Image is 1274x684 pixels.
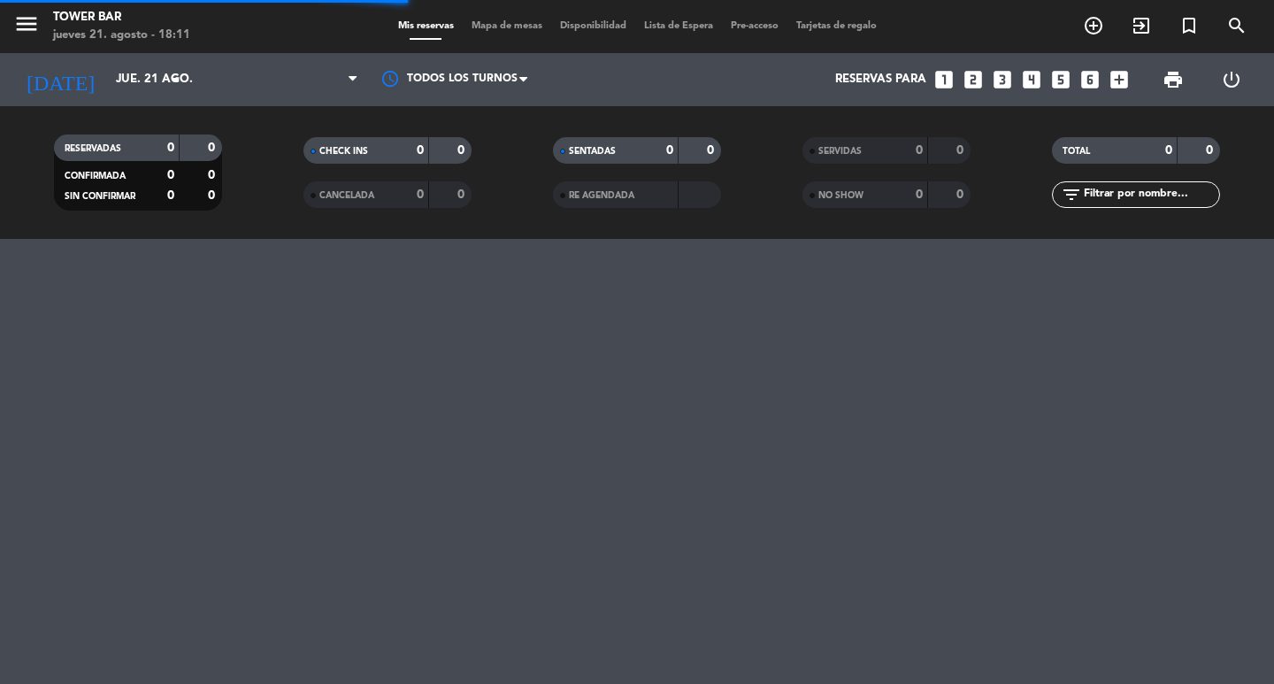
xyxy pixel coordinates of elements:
div: LOG OUT [1202,53,1261,106]
span: Disponibilidad [551,21,635,31]
div: jueves 21. agosto - 18:11 [53,27,190,44]
span: SENTADAS [569,147,616,156]
i: [DATE] [13,60,107,99]
strong: 0 [1165,144,1172,157]
strong: 0 [167,169,174,181]
strong: 0 [1206,144,1216,157]
span: TOTAL [1063,147,1090,156]
i: arrow_drop_down [165,69,186,90]
strong: 0 [208,169,219,181]
strong: 0 [457,144,468,157]
div: Tower Bar [53,9,190,27]
span: Mapa de mesas [463,21,551,31]
input: Filtrar por nombre... [1082,185,1219,204]
i: exit_to_app [1131,15,1152,36]
i: looks_4 [1020,68,1043,91]
span: CONFIRMADA [65,172,126,181]
span: NO SHOW [818,191,863,200]
i: looks_5 [1049,68,1072,91]
span: Reservas para [835,73,926,87]
span: Mis reservas [389,21,463,31]
span: print [1163,69,1184,90]
span: Tarjetas de regalo [787,21,886,31]
span: Pre-acceso [722,21,787,31]
i: power_settings_new [1221,69,1242,90]
span: Lista de Espera [635,21,722,31]
button: menu [13,11,40,43]
i: looks_6 [1078,68,1101,91]
strong: 0 [208,189,219,202]
strong: 0 [167,142,174,154]
strong: 0 [167,189,174,202]
span: SERVIDAS [818,147,862,156]
span: SIN CONFIRMAR [65,192,135,201]
i: looks_one [932,68,955,91]
strong: 0 [956,188,967,201]
strong: 0 [457,188,468,201]
strong: 0 [956,144,967,157]
strong: 0 [208,142,219,154]
i: filter_list [1061,184,1082,205]
strong: 0 [707,144,718,157]
i: looks_3 [991,68,1014,91]
i: add_circle_outline [1083,15,1104,36]
strong: 0 [417,144,424,157]
i: turned_in_not [1178,15,1200,36]
i: menu [13,11,40,37]
strong: 0 [417,188,424,201]
span: RE AGENDADA [569,191,634,200]
i: add_box [1108,68,1131,91]
strong: 0 [916,188,923,201]
i: search [1226,15,1247,36]
strong: 0 [916,144,923,157]
span: CHECK INS [319,147,368,156]
i: looks_two [962,68,985,91]
span: CANCELADA [319,191,374,200]
span: RESERVADAS [65,144,121,153]
strong: 0 [666,144,673,157]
